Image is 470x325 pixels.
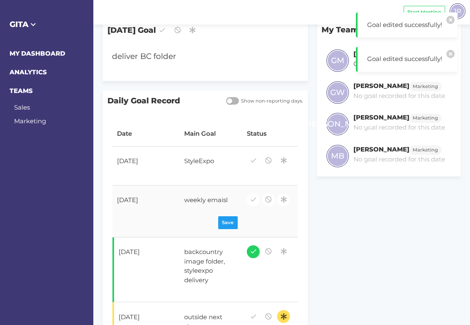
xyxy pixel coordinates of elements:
[14,117,46,125] a: Marketing
[353,50,409,58] h6: [PERSON_NAME]
[409,82,442,90] a: Marketing
[353,59,442,69] p: Ongoing custom.
[117,129,175,139] div: Date
[413,115,438,122] span: Marketing
[303,118,372,130] span: [PERSON_NAME]
[112,237,180,303] td: [DATE]
[413,147,438,154] span: Marketing
[353,82,409,90] h6: [PERSON_NAME]
[107,46,287,67] div: deliver BC folder
[413,51,438,58] span: Marketing
[10,49,65,57] a: MY DASHBOARD
[450,3,465,19] div: JR
[407,9,441,16] span: Start Meeting
[330,87,345,98] span: GW
[218,216,238,229] button: Save
[409,145,442,153] a: Marketing
[10,68,47,76] a: ANALYTICS
[453,6,461,16] span: JR
[103,19,308,41] span: [DATE] Goal
[353,145,409,153] h6: [PERSON_NAME]
[112,186,180,237] td: [DATE]
[404,6,445,19] button: Start Meeting
[317,19,460,40] p: My Team's Goals
[10,86,84,96] h6: TEAMS
[331,55,344,66] span: GM
[14,103,30,111] a: Sales
[180,243,233,290] div: backcountry image folder, styleexpo delivery
[222,219,234,226] span: Save
[409,113,442,121] a: Marketing
[409,50,442,58] a: Marketing
[184,129,238,139] div: Main Goal
[247,129,293,139] div: Status
[180,152,233,173] div: StyleExpo
[331,150,344,162] span: MB
[353,91,445,101] p: No goal recorded for this date
[112,147,180,186] td: [DATE]
[353,123,445,132] p: No goal recorded for this date
[180,191,233,212] div: weekly emaisl
[239,98,303,105] span: Show non-reporting days.
[413,83,438,90] span: Marketing
[103,90,222,112] span: Daily Goal Record
[10,19,84,30] h5: GITA
[353,113,409,121] h6: [PERSON_NAME]
[353,155,445,164] p: No goal recorded for this date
